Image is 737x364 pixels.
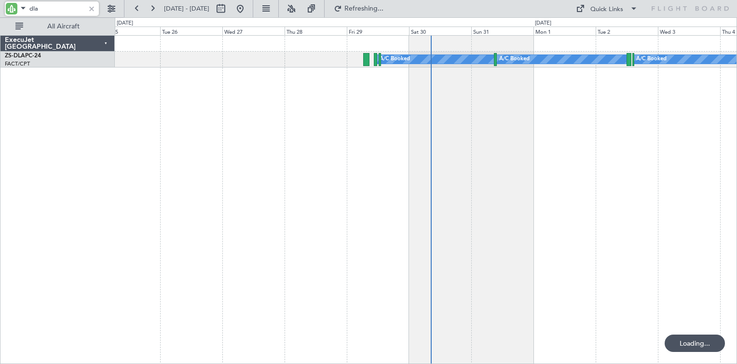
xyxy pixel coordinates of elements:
div: Fri 29 [347,27,409,35]
div: Tue 2 [596,27,658,35]
div: Quick Links [590,5,623,14]
div: A/C Booked [380,52,410,67]
div: [DATE] [535,19,551,27]
div: A/C Booked [636,52,667,67]
button: Refreshing... [329,1,387,16]
span: ZS-DLA [5,53,25,59]
div: Mon 1 [533,27,596,35]
span: All Aircraft [25,23,102,30]
div: A/C Booked [499,52,530,67]
button: Quick Links [571,1,642,16]
span: Refreshing... [344,5,384,12]
div: Wed 27 [222,27,285,35]
div: Loading... [665,335,725,352]
div: Thu 28 [285,27,347,35]
button: All Aircraft [11,19,105,34]
a: FACT/CPT [5,60,30,67]
input: A/C (Reg. or Type) [29,1,85,16]
div: Sun 31 [471,27,533,35]
div: Sat 30 [409,27,471,35]
div: Tue 26 [160,27,222,35]
a: ZS-DLAPC-24 [5,53,41,59]
div: Mon 25 [98,27,160,35]
div: [DATE] [117,19,133,27]
span: [DATE] - [DATE] [164,4,209,13]
div: Wed 3 [658,27,720,35]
